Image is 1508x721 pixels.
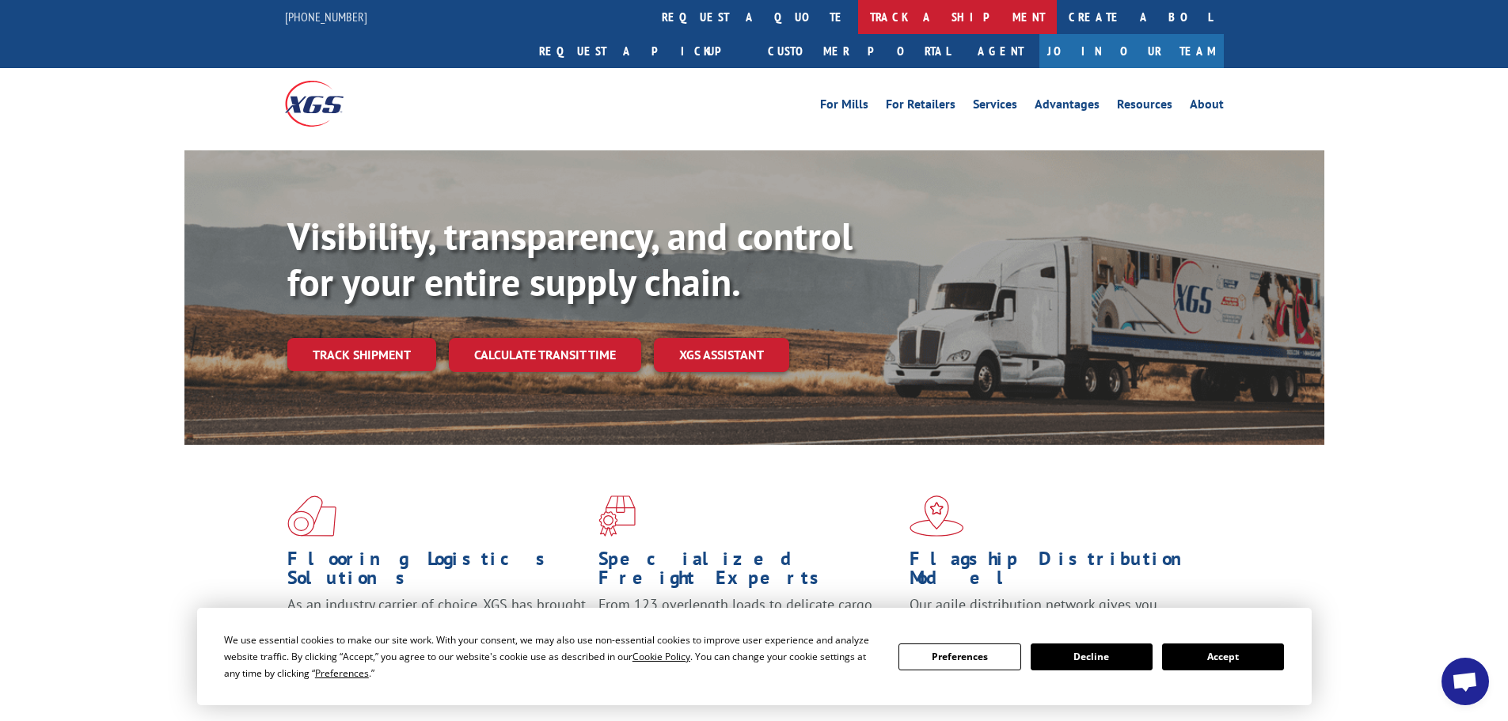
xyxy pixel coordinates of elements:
[1442,658,1489,705] a: Open chat
[1162,643,1284,670] button: Accept
[973,98,1017,116] a: Services
[287,211,853,306] b: Visibility, transparency, and control for your entire supply chain.
[910,549,1209,595] h1: Flagship Distribution Model
[598,495,636,537] img: xgs-icon-focused-on-flooring-red
[1117,98,1172,116] a: Resources
[1039,34,1224,68] a: Join Our Team
[449,338,641,372] a: Calculate transit time
[886,98,955,116] a: For Retailers
[898,643,1020,670] button: Preferences
[654,338,789,372] a: XGS ASSISTANT
[197,608,1312,705] div: Cookie Consent Prompt
[1031,643,1153,670] button: Decline
[598,549,898,595] h1: Specialized Freight Experts
[632,650,690,663] span: Cookie Policy
[1035,98,1100,116] a: Advantages
[756,34,962,68] a: Customer Portal
[224,632,879,681] div: We use essential cookies to make our site work. With your consent, we may also use non-essential ...
[962,34,1039,68] a: Agent
[598,595,898,666] p: From 123 overlength loads to delicate cargo, our experienced staff knows the best way to move you...
[287,549,587,595] h1: Flooring Logistics Solutions
[910,595,1201,632] span: Our agile distribution network gives you nationwide inventory management on demand.
[287,495,336,537] img: xgs-icon-total-supply-chain-intelligence-red
[1190,98,1224,116] a: About
[285,9,367,25] a: [PHONE_NUMBER]
[287,595,586,651] span: As an industry carrier of choice, XGS has brought innovation and dedication to flooring logistics...
[527,34,756,68] a: Request a pickup
[287,338,436,371] a: Track shipment
[315,666,369,680] span: Preferences
[820,98,868,116] a: For Mills
[910,495,964,537] img: xgs-icon-flagship-distribution-model-red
